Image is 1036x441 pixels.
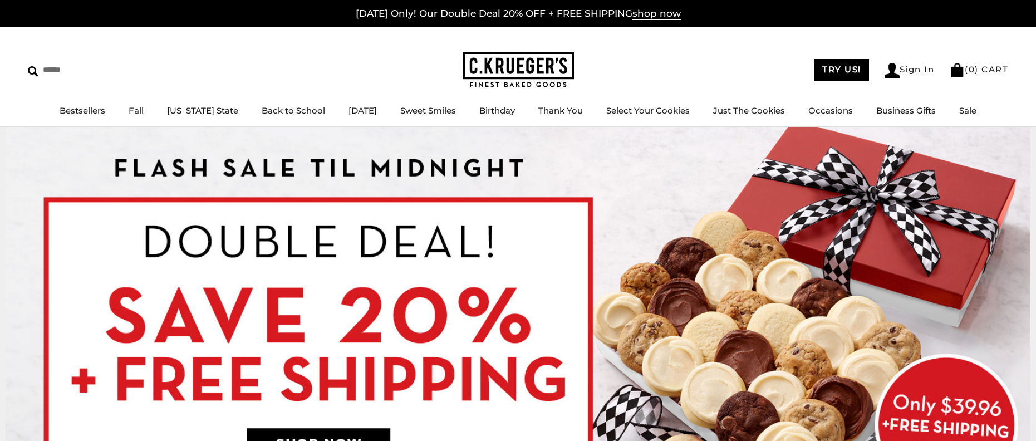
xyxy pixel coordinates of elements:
a: (0) CART [950,64,1008,75]
input: Search [28,61,160,79]
a: [DATE] Only! Our Double Deal 20% OFF + FREE SHIPPINGshop now [356,8,681,20]
img: Account [885,63,900,78]
a: Sweet Smiles [400,105,456,116]
a: Occasions [808,105,853,116]
span: shop now [632,8,681,20]
a: [DATE] [348,105,377,116]
a: Sale [959,105,976,116]
a: Back to School [262,105,325,116]
a: Select Your Cookies [606,105,690,116]
a: [US_STATE] State [167,105,238,116]
a: Bestsellers [60,105,105,116]
a: Fall [129,105,144,116]
img: C.KRUEGER'S [463,52,574,88]
img: Bag [950,63,965,77]
a: Sign In [885,63,935,78]
a: Just The Cookies [713,105,785,116]
a: Thank You [538,105,583,116]
a: Business Gifts [876,105,936,116]
img: Search [28,66,38,77]
a: TRY US! [814,59,869,81]
span: 0 [969,64,975,75]
a: Birthday [479,105,515,116]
